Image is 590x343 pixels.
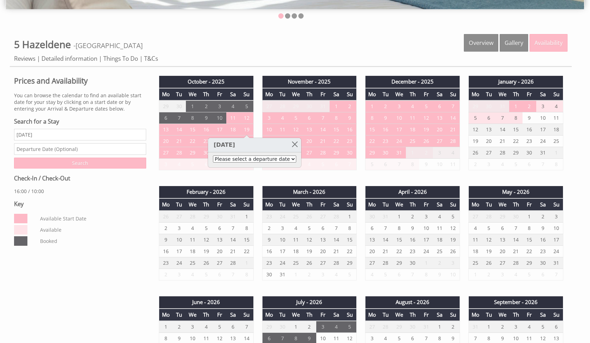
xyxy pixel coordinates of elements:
td: 8 [365,112,379,124]
td: 4 [289,223,303,234]
input: Search [14,158,146,169]
th: Fr [213,88,226,100]
th: Su [446,198,460,211]
td: 5 [303,223,316,234]
dd: Available [39,225,144,235]
td: 27 [303,147,316,159]
td: 30 [343,147,356,159]
td: 4 [275,112,289,124]
td: 22 [365,136,379,147]
td: 31 [495,100,509,112]
td: 8 [406,159,419,170]
a: 5 Hazeldene [14,38,73,51]
td: 3 [433,147,446,159]
th: Tu [173,198,186,211]
th: We [393,198,406,211]
td: 6 [316,223,330,234]
td: 27 [262,100,275,112]
td: 9 [379,112,392,124]
th: Fr [213,198,226,211]
td: 4 [173,159,186,170]
td: 11 [446,159,460,170]
td: 6 [482,112,495,124]
td: 20 [303,136,316,147]
td: 26 [240,136,253,147]
td: 27 [433,136,446,147]
td: 22 [186,136,199,147]
td: 20 [482,136,495,147]
td: 13 [482,124,495,136]
td: 5 [482,223,495,234]
td: 9 [523,112,536,124]
th: Su [550,198,563,211]
th: May - 2026 [469,186,563,198]
th: Su [446,88,460,100]
td: 12 [469,124,482,136]
th: Sa [433,198,446,211]
td: 3 [275,223,289,234]
td: 29 [159,100,172,112]
td: 30 [173,100,186,112]
td: 12 [419,112,433,124]
td: 2 [343,100,356,112]
td: 7 [509,223,523,234]
td: 21 [446,124,460,136]
th: Fr [419,88,433,100]
td: 19 [240,124,253,136]
td: 21 [495,136,509,147]
td: 27 [316,211,330,223]
td: 24 [213,136,226,147]
th: Sa [330,88,343,100]
th: Sa [536,198,550,211]
td: 15 [365,124,379,136]
td: 24 [536,136,550,147]
td: 28 [482,211,495,223]
th: Tu [275,88,289,100]
td: 1 [186,100,199,112]
td: 2 [419,147,433,159]
td: 26 [419,136,433,147]
td: 31 [226,211,240,223]
td: 7 [330,223,343,234]
td: 2 [469,159,482,170]
input: Departure Date (Optional) [14,143,146,155]
th: Tu [173,88,186,100]
td: 7 [316,112,330,124]
td: 8 [343,223,356,234]
td: 4 [186,223,199,234]
td: 12 [446,223,460,234]
td: 28 [330,211,343,223]
td: 6 [365,223,379,234]
td: 15 [186,124,199,136]
td: 1 [365,100,379,112]
td: 4 [469,223,482,234]
dd: Available Start Date [39,214,144,223]
td: 23 [523,136,536,147]
h3: Key [14,200,146,208]
td: 15 [509,124,523,136]
td: 27 [482,147,495,159]
td: 20 [159,136,172,147]
td: 6 [433,100,446,112]
th: We [289,198,303,211]
td: 26 [303,211,316,223]
td: 4 [550,100,563,112]
td: 11 [433,223,446,234]
td: 29 [186,147,199,159]
td: 19 [469,136,482,147]
td: 14 [446,112,460,124]
td: 3 [159,159,172,170]
td: 30 [379,147,392,159]
th: Su [240,198,253,211]
td: 8 [186,112,199,124]
a: T&Cs [144,54,158,62]
td: 3 [550,211,563,223]
td: 3 [419,211,433,223]
td: 5 [289,112,303,124]
a: Reviews [14,54,35,62]
td: 31 [379,211,392,223]
td: 30 [199,147,213,159]
td: 2 [159,223,172,234]
td: 18 [226,124,240,136]
td: 30 [509,211,523,223]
